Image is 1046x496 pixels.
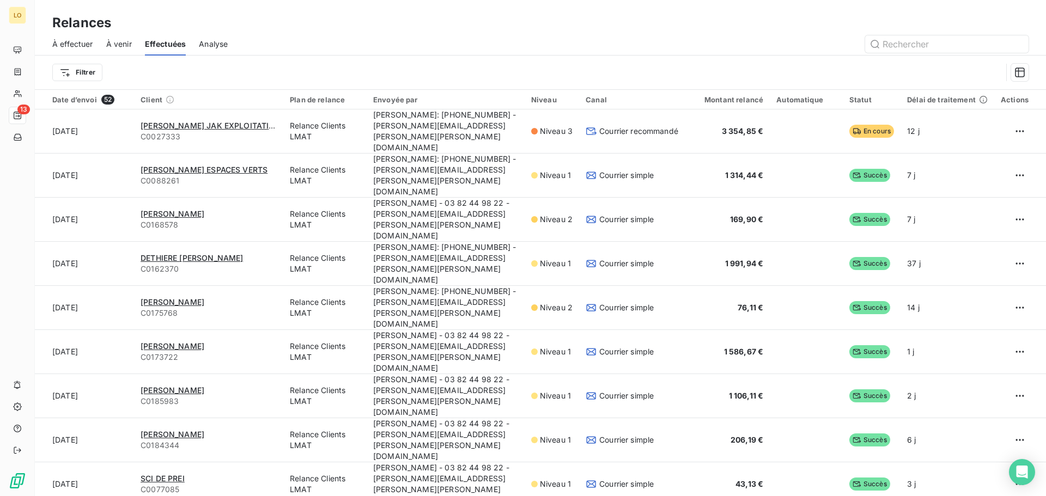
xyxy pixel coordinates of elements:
[776,95,836,104] div: Automatique
[849,95,894,104] div: Statut
[540,214,573,225] span: Niveau 2
[849,257,890,270] span: Succès
[724,347,764,356] span: 1 586,67 €
[367,198,525,242] td: [PERSON_NAME] - 03 82 44 98 22 - [PERSON_NAME][EMAIL_ADDRESS][PERSON_NAME][PERSON_NAME][DOMAIN_NAME]
[290,95,360,104] div: Plan de relance
[367,286,525,330] td: [PERSON_NAME]: [PHONE_NUMBER] - [PERSON_NAME][EMAIL_ADDRESS][PERSON_NAME][PERSON_NAME][DOMAIN_NAME]
[283,374,367,418] td: Relance Clients LMAT
[901,330,994,374] td: 1 j
[52,64,102,81] button: Filtrer
[849,389,890,402] span: Succès
[865,35,1029,53] input: Rechercher
[9,472,26,489] img: Logo LeanPay
[141,131,277,142] span: C0027333
[35,198,134,242] td: [DATE]
[373,95,518,104] div: Envoyée par
[901,286,994,330] td: 14 j
[731,435,763,444] span: 206,19 €
[725,170,764,180] span: 1 314,44 €
[199,39,228,50] span: Analyse
[540,302,573,313] span: Niveau 2
[599,258,654,269] span: Courrier simple
[141,396,277,407] span: C0185983
[907,95,976,104] span: Délai de traitement
[540,258,571,269] span: Niveau 1
[17,105,30,114] span: 13
[35,374,134,418] td: [DATE]
[849,213,890,226] span: Succès
[849,477,890,491] span: Succès
[283,286,367,330] td: Relance Clients LMAT
[599,214,654,225] span: Courrier simple
[141,253,243,262] span: DETHIERE [PERSON_NAME]
[35,109,134,154] td: [DATE]
[849,301,890,314] span: Succès
[283,109,367,154] td: Relance Clients LMAT
[901,374,994,418] td: 2 j
[540,346,571,357] span: Niveau 1
[52,95,127,105] div: Date d’envoi
[599,170,654,181] span: Courrier simple
[849,125,894,138] span: En cours
[283,198,367,242] td: Relance Clients LMAT
[725,259,764,268] span: 1 991,94 €
[141,264,277,274] span: C0162370
[901,198,994,242] td: 7 j
[35,286,134,330] td: [DATE]
[141,430,204,439] span: [PERSON_NAME]
[35,418,134,462] td: [DATE]
[141,297,204,307] span: [PERSON_NAME]
[540,170,571,181] span: Niveau 1
[901,418,994,462] td: 6 j
[101,95,114,105] span: 52
[599,302,654,313] span: Courrier simple
[1001,95,1029,104] div: Actions
[730,215,763,224] span: 169,90 €
[141,385,204,395] span: [PERSON_NAME]
[52,39,93,50] span: À effectuer
[849,433,890,446] span: Succès
[599,434,654,445] span: Courrier simple
[1009,459,1035,485] div: Open Intercom Messenger
[141,219,277,230] span: C0168578
[35,242,134,286] td: [DATE]
[141,175,277,186] span: C0088261
[849,169,890,182] span: Succès
[145,39,186,50] span: Effectuées
[283,330,367,374] td: Relance Clients LMAT
[367,242,525,286] td: [PERSON_NAME]: [PHONE_NUMBER] - [PERSON_NAME][EMAIL_ADDRESS][PERSON_NAME][PERSON_NAME][DOMAIN_NAME]
[599,390,654,401] span: Courrier simple
[367,418,525,462] td: [PERSON_NAME] - 03 82 44 98 22 - [PERSON_NAME][EMAIL_ADDRESS][PERSON_NAME][PERSON_NAME][DOMAIN_NAME]
[52,13,111,33] h3: Relances
[540,479,571,489] span: Niveau 1
[531,95,573,104] div: Niveau
[141,440,277,451] span: C0184344
[283,242,367,286] td: Relance Clients LMAT
[901,109,994,154] td: 12 j
[901,242,994,286] td: 37 j
[599,346,654,357] span: Courrier simple
[141,308,277,319] span: C0175768
[540,390,571,401] span: Niveau 1
[141,95,162,104] span: Client
[106,39,132,50] span: À venir
[9,7,26,24] div: LO
[283,154,367,198] td: Relance Clients LMAT
[141,474,185,483] span: SCI DE PREI
[599,126,678,137] span: Courrier recommandé
[367,109,525,154] td: [PERSON_NAME]: [PHONE_NUMBER] - [PERSON_NAME][EMAIL_ADDRESS][PERSON_NAME][PERSON_NAME][DOMAIN_NAME]
[540,126,573,137] span: Niveau 3
[901,154,994,198] td: 7 j
[367,374,525,418] td: [PERSON_NAME] - 03 82 44 98 22 - [PERSON_NAME][EMAIL_ADDRESS][PERSON_NAME][PERSON_NAME][DOMAIN_NAME]
[141,341,204,351] span: [PERSON_NAME]
[35,154,134,198] td: [DATE]
[141,484,277,495] span: C0077085
[735,479,763,488] span: 43,13 €
[35,330,134,374] td: [DATE]
[141,209,204,218] span: [PERSON_NAME]
[540,434,571,445] span: Niveau 1
[141,121,321,130] span: [PERSON_NAME] JAK EXPLOITATION AGRICOLE
[691,95,763,104] div: Montant relancé
[141,352,277,363] span: C0173722
[722,126,764,136] span: 3 354,85 €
